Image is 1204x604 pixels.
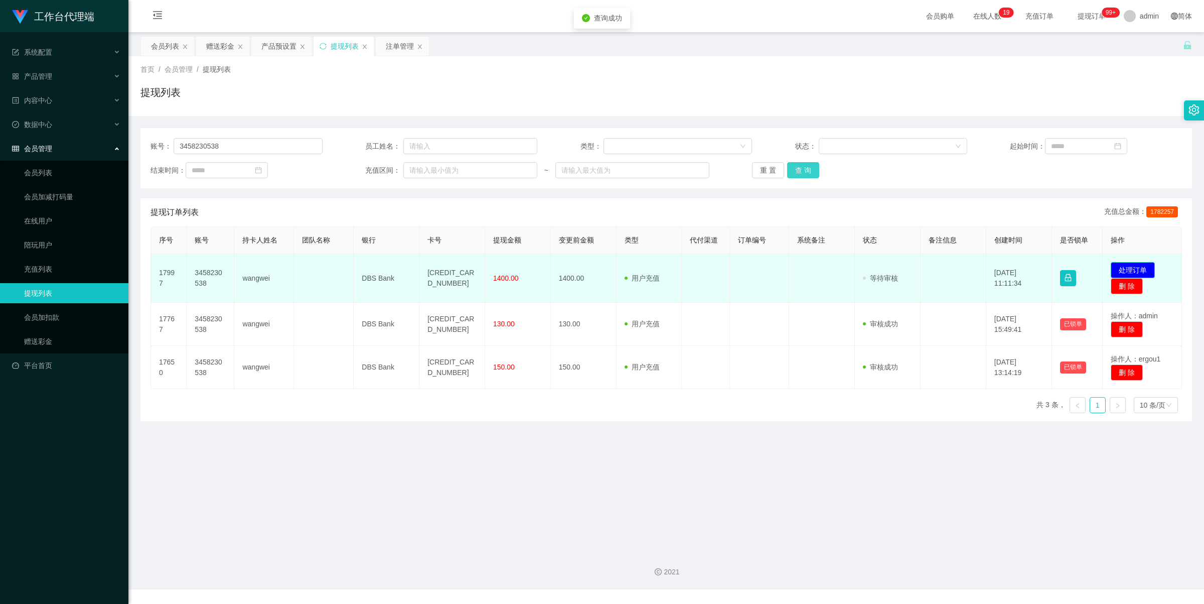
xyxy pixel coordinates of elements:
[493,274,519,282] span: 1400.00
[1060,318,1086,330] button: 已锁单
[1166,402,1172,409] i: 图标: down
[986,254,1052,303] td: [DATE] 11:11:34
[24,259,120,279] a: 充值列表
[797,236,825,244] span: 系统备注
[551,303,617,346] td: 130.00
[24,331,120,351] a: 赠送彩金
[197,65,199,73] span: /
[150,165,186,176] span: 结束时间：
[582,14,590,22] i: icon: check-circle
[331,37,359,56] div: 提现列表
[203,65,231,73] span: 提现列表
[493,320,515,328] span: 130.00
[12,121,19,128] i: 图标: check-circle-o
[1036,397,1066,413] li: 共 3 条，
[159,65,161,73] span: /
[150,141,174,152] span: 账号：
[12,49,19,56] i: 图标: form
[354,303,419,346] td: DBS Bank
[320,43,327,50] i: 图标: sync
[34,1,94,33] h1: 工作台代理端
[1115,403,1121,409] i: 图标: right
[1073,13,1111,20] span: 提现订单
[690,236,718,244] span: 代付渠道
[419,254,485,303] td: [CREDIT_CARD_NUMBER]
[12,12,94,20] a: 工作台代理端
[403,162,537,178] input: 请输入最小值为
[580,141,604,152] span: 类型：
[955,143,961,150] i: 图标: down
[1111,312,1158,320] span: 操作人：admin
[151,254,187,303] td: 17997
[555,162,709,178] input: 请输入最大值为
[419,303,485,346] td: [CREDIT_CARD_NUMBER]
[165,65,193,73] span: 会员管理
[493,363,515,371] span: 150.00
[1110,397,1126,413] li: 下一页
[12,48,52,56] span: 系统配置
[738,236,766,244] span: 订单编号
[795,141,819,152] span: 状态：
[1111,355,1161,363] span: 操作人：ergou1
[1060,270,1076,286] button: 图标: lock
[261,37,296,56] div: 产品预设置
[12,145,19,152] i: 图标: table
[655,568,662,575] i: 图标: copyright
[255,167,262,174] i: 图标: calendar
[302,236,330,244] span: 团队名称
[863,320,898,328] span: 审核成功
[195,236,209,244] span: 账号
[299,44,306,50] i: 图标: close
[986,303,1052,346] td: [DATE] 15:49:41
[559,236,594,244] span: 变更前金额
[1111,365,1143,381] button: 删 除
[1010,141,1045,152] span: 起始时间：
[417,44,423,50] i: 图标: close
[999,8,1013,18] sup: 19
[1070,397,1086,413] li: 上一页
[187,303,234,346] td: 3458230538
[1090,397,1106,413] li: 1
[365,165,403,176] span: 充值区间：
[863,236,877,244] span: 状态
[1111,321,1143,337] button: 删 除
[187,346,234,389] td: 3458230538
[863,363,898,371] span: 审核成功
[151,303,187,346] td: 17767
[929,236,957,244] span: 备注信息
[182,44,188,50] i: 图标: close
[12,145,52,153] span: 会员管理
[625,320,660,328] span: 用户充值
[863,274,898,282] span: 等待审核
[151,346,187,389] td: 17650
[419,346,485,389] td: [CREDIT_CARD_NUMBER]
[403,138,537,154] input: 请输入
[787,162,819,178] button: 查 询
[12,355,120,376] a: 图标: dashboard平台首页
[1111,278,1143,294] button: 删 除
[1006,8,1010,18] p: 9
[625,236,639,244] span: 类型
[1188,104,1199,115] i: 图标: setting
[24,211,120,231] a: 在线用户
[354,346,419,389] td: DBS Bank
[1104,206,1182,218] div: 充值总金额：
[206,37,234,56] div: 赠送彩金
[12,120,52,129] span: 数据中心
[234,254,294,303] td: wangwei
[151,37,179,56] div: 会员列表
[12,10,28,24] img: logo.9652507e.png
[427,236,441,244] span: 卡号
[1146,206,1178,217] span: 1782257
[1075,403,1081,409] i: 图标: left
[24,163,120,183] a: 会员列表
[1171,13,1178,20] i: 图标: global
[24,235,120,255] a: 陪玩用户
[1090,398,1105,413] a: 1
[362,44,368,50] i: 图标: close
[187,254,234,303] td: 3458230538
[234,303,294,346] td: wangwei
[159,236,173,244] span: 序号
[12,96,52,104] span: 内容中心
[1060,361,1086,374] button: 已锁单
